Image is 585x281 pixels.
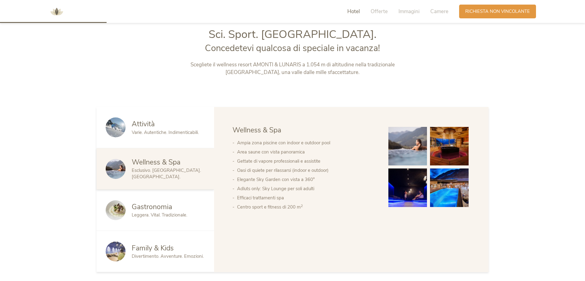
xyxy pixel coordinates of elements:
li: Centro sport e fitness di 200 m [237,202,376,212]
span: Divertimento. Avventure. Emozioni. [132,253,204,259]
span: Hotel [347,8,360,15]
li: Oasi di quiete per rilassarsi (indoor e outdoor) [237,166,376,175]
span: Wellness & Spa [232,125,281,135]
span: Wellness & Spa [132,157,180,167]
span: Attività [132,119,155,129]
span: Immagini [398,8,420,15]
li: Ampia zona piscine con indoor e outdoor pool [237,138,376,147]
span: Richiesta non vincolante [465,8,530,15]
a: AMONTI & LUNARIS Wellnessresort [47,9,66,13]
p: Scegliete il wellness resort AMONTI & LUNARIS a 1.054 m di altitudine nella tradizionale [GEOGRAP... [165,61,421,76]
span: Sci. Sport. [GEOGRAPHIC_DATA]. [209,27,376,42]
sup: 2 [301,204,303,208]
li: Gettate di vapore professionali e assistite [237,157,376,166]
span: Offerte [371,8,388,15]
span: Camere [430,8,448,15]
span: Varie. Autentiche. Indimenticabili. [132,129,199,135]
li: Elegante Sky Garden con vista a 360° [237,175,376,184]
span: Concedetevi qualcosa di speciale in vacanza! [205,42,380,54]
li: Adluts only: Sky Lounge per soli adulti [237,184,376,193]
span: Family & Kids [132,243,174,253]
img: AMONTI & LUNARIS Wellnessresort [47,2,66,21]
span: Leggera. Vital. Tradizionale. [132,212,187,218]
li: Area saune con vista panoramica [237,147,376,157]
li: Efficaci trattamenti spa [237,193,376,202]
span: Esclusivo. [GEOGRAPHIC_DATA]. [GEOGRAPHIC_DATA]. [132,167,201,180]
span: Gastronomia [132,202,172,212]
